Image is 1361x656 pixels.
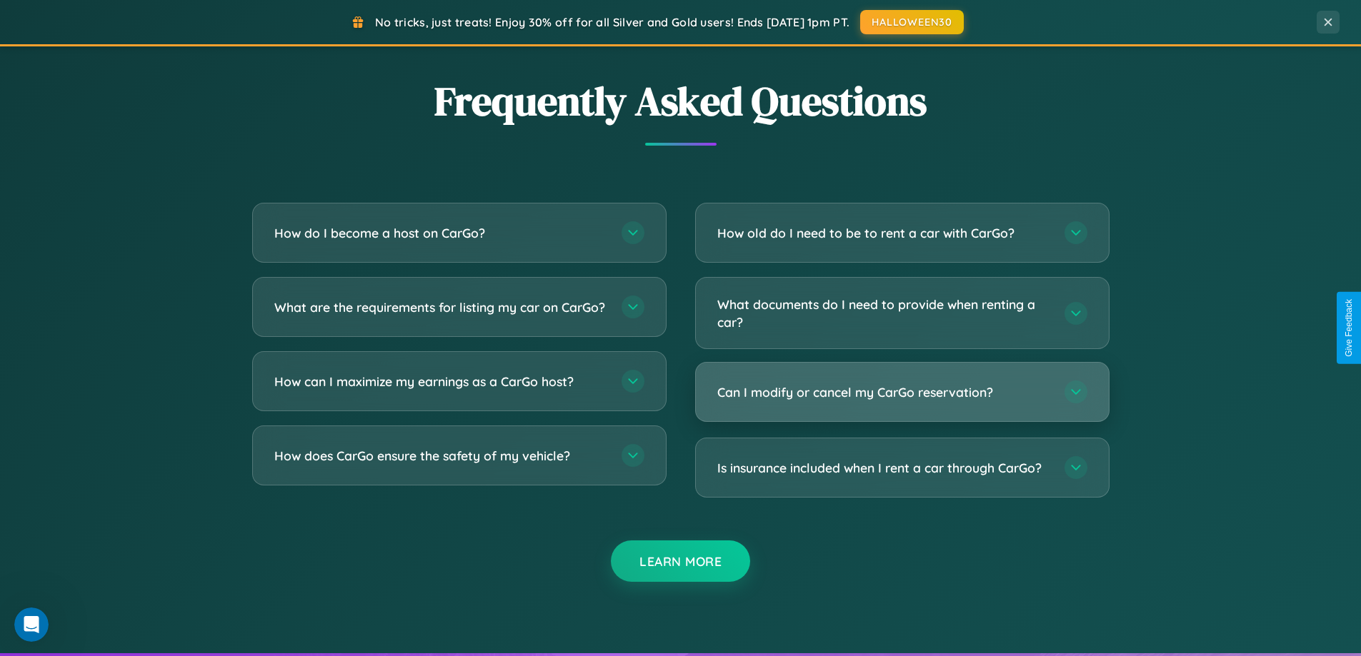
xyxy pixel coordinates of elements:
[717,296,1050,330] h3: What documents do I need to provide when renting a car?
[375,15,849,29] span: No tricks, just treats! Enjoy 30% off for all Silver and Gold users! Ends [DATE] 1pm PT.
[274,447,607,465] h3: How does CarGo ensure the safety of my vehicle?
[1344,299,1354,357] div: Give Feedback
[14,607,49,642] iframe: Intercom live chat
[252,74,1110,128] h2: Frequently Asked Questions
[611,540,750,582] button: Learn More
[717,224,1050,242] h3: How old do I need to be to rent a car with CarGo?
[717,383,1050,401] h3: Can I modify or cancel my CarGo reservation?
[274,373,607,390] h3: How can I maximize my earnings as a CarGo host?
[274,224,607,242] h3: How do I become a host on CarGo?
[274,298,607,316] h3: What are the requirements for listing my car on CarGo?
[717,459,1050,477] h3: Is insurance included when I rent a car through CarGo?
[860,10,964,34] button: HALLOWEEN30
